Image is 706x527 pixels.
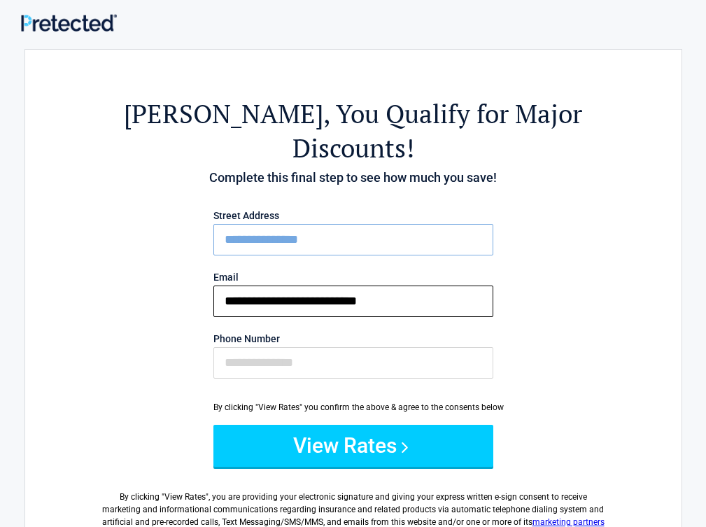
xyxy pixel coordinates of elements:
[213,401,493,414] div: By clicking "View Rates" you confirm the above & agree to the consents below
[213,272,493,282] label: Email
[164,492,206,502] span: View Rates
[213,334,493,344] label: Phone Number
[213,211,493,220] label: Street Address
[124,97,323,131] span: [PERSON_NAME]
[102,169,605,187] h4: Complete this final step to see how much you save!
[213,425,493,467] button: View Rates
[102,97,605,165] h2: , You Qualify for Major Discounts!
[21,14,117,31] img: Main Logo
